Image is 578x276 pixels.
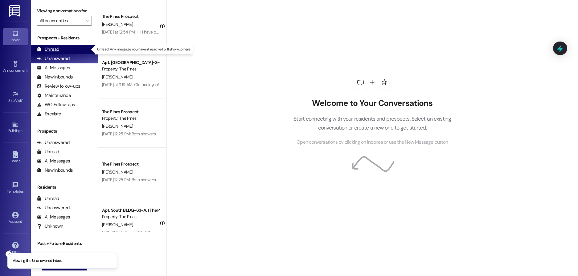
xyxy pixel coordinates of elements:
[27,67,28,72] span: •
[3,210,28,226] a: Account
[102,74,133,80] span: [PERSON_NAME]
[102,177,400,182] div: [DATE] 12:25 PM: Both showers both vanity sinks both toilets and the kitchen sink are not working...
[31,240,98,247] div: Past + Future Residents
[102,29,503,35] div: [DATE] at 12:54 PM: Hi! I have private renters insurances, and so I don't need to be paying for i...
[85,18,89,23] i: 
[37,83,80,90] div: Review follow-ups
[37,214,70,220] div: All Messages
[102,115,159,122] div: Property: The Pines
[31,128,98,134] div: Prospects
[40,16,82,26] input: All communities
[37,46,59,53] div: Unread
[37,139,70,146] div: Unanswered
[297,138,448,146] span: Open conversations by clicking on inboxes or use the New Message button
[31,184,98,190] div: Residents
[37,223,63,230] div: Unknown
[37,167,73,174] div: New Inbounds
[102,230,346,235] div: 8:48 AM: Hi, this is [PERSON_NAME]. I'm trying to send in my own renters insurance, can I send it...
[37,102,75,108] div: WO Follow-ups
[6,251,12,257] button: Close toast
[37,195,59,202] div: Unread
[3,240,28,257] a: Support
[284,114,461,132] p: Start connecting with your residents and prospects. Select an existing conversation or create a n...
[37,92,71,99] div: Maintenance
[102,109,159,115] div: The Pines Prospect
[102,82,159,87] div: [DATE] at 11:19 AM: Ok thank you!
[102,161,159,167] div: The Pines Prospect
[102,22,133,27] span: [PERSON_NAME]
[37,65,70,71] div: All Messages
[37,149,59,155] div: Unread
[3,89,28,106] a: Site Visit •
[284,98,461,108] h2: Welcome to Your Conversations
[37,55,70,62] div: Unanswered
[3,119,28,136] a: Buildings
[102,123,133,129] span: [PERSON_NAME]
[102,131,400,137] div: [DATE] 12:25 PM: Both showers both vanity sinks both toilets and the kitchen sink are not working...
[9,5,22,17] img: ResiDesk Logo
[37,6,92,16] label: Viewing conversations for
[102,214,159,220] div: Property: The Pines
[97,47,190,52] p: Unread: Any message you haven't read yet will show up here
[3,149,28,166] a: Leads
[102,66,159,72] div: Property: The Pines
[102,222,133,227] span: [PERSON_NAME]
[24,188,25,193] span: •
[22,98,23,102] span: •
[102,13,159,20] div: The Pines Prospect
[102,169,133,175] span: [PERSON_NAME]
[13,258,62,264] p: Viewing the Unanswered inbox
[3,28,28,45] a: Inbox
[102,59,159,66] div: Apt. [GEOGRAPHIC_DATA]~3~B, 1 The Pines (Women's) North
[37,74,73,80] div: New Inbounds
[102,207,159,214] div: Apt. South BLDG~63~A, 1 The Pines (Men's) South
[37,158,70,164] div: All Messages
[3,180,28,196] a: Templates •
[37,111,61,117] div: Escalate
[37,205,70,211] div: Unanswered
[31,35,98,41] div: Prospects + Residents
